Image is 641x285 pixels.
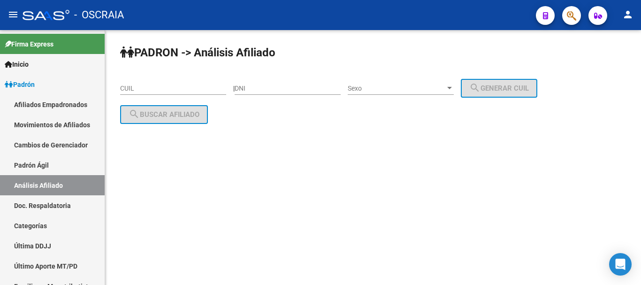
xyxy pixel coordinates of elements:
button: Buscar afiliado [120,105,208,124]
div: | [233,85,544,92]
span: - OSCRAIA [74,5,124,25]
span: Padrón [5,79,35,90]
span: Buscar afiliado [129,110,199,119]
span: Generar CUIL [469,84,529,92]
span: Firma Express [5,39,53,49]
mat-icon: person [622,9,633,20]
mat-icon: search [469,82,481,93]
span: Sexo [348,85,445,92]
button: Generar CUIL [461,79,537,98]
mat-icon: search [129,108,140,120]
mat-icon: menu [8,9,19,20]
div: Open Intercom Messenger [609,253,632,276]
strong: PADRON -> Análisis Afiliado [120,46,275,59]
span: Inicio [5,59,29,69]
